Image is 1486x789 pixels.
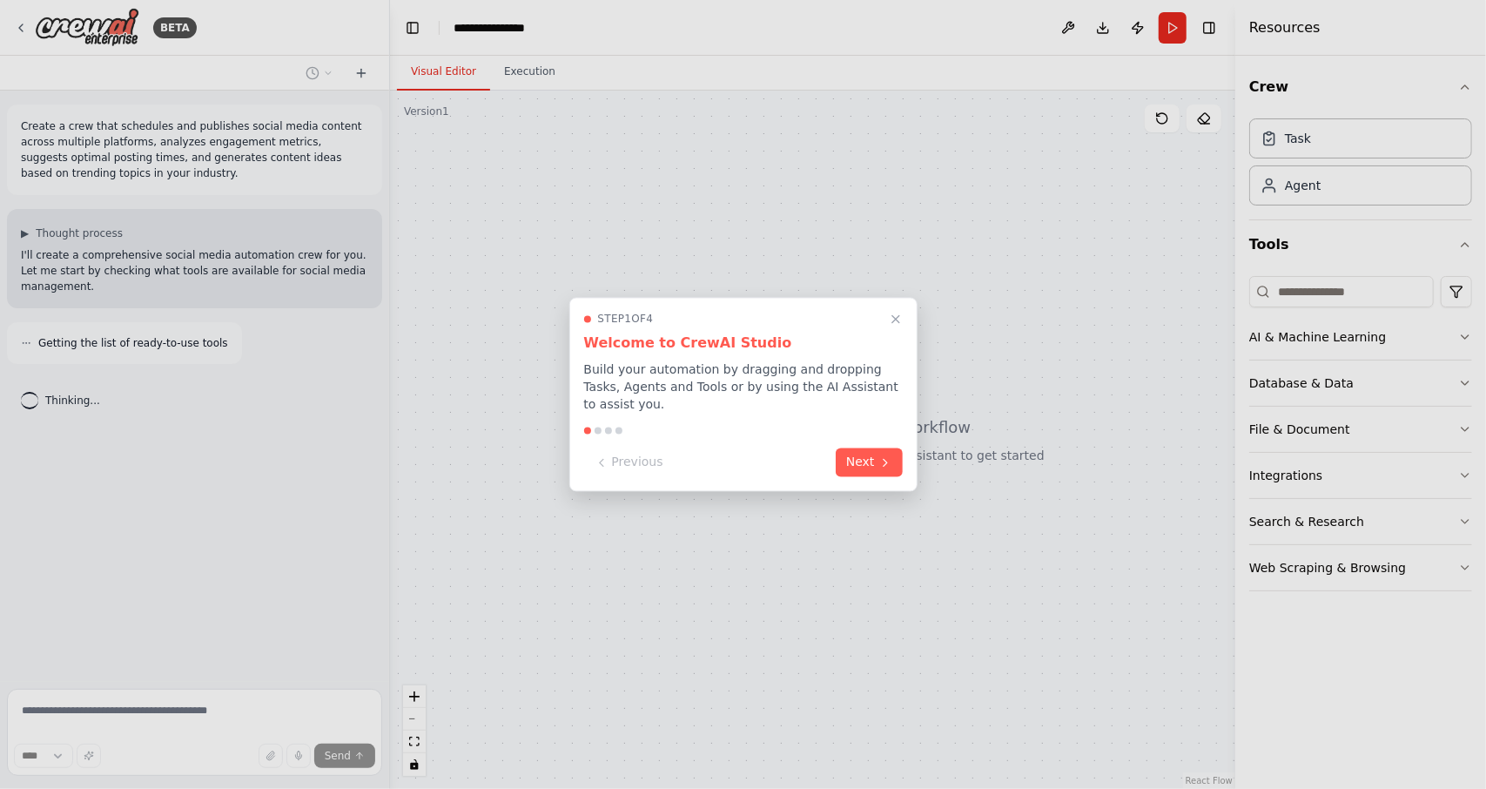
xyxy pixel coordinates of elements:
button: Previous [584,448,674,477]
button: Close walkthrough [885,309,906,330]
p: Build your automation by dragging and dropping Tasks, Agents and Tools or by using the AI Assista... [584,361,903,414]
button: Hide left sidebar [400,16,425,40]
h3: Welcome to CrewAI Studio [584,334,903,354]
span: Step 1 of 4 [598,313,654,327]
button: Next [836,448,903,477]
